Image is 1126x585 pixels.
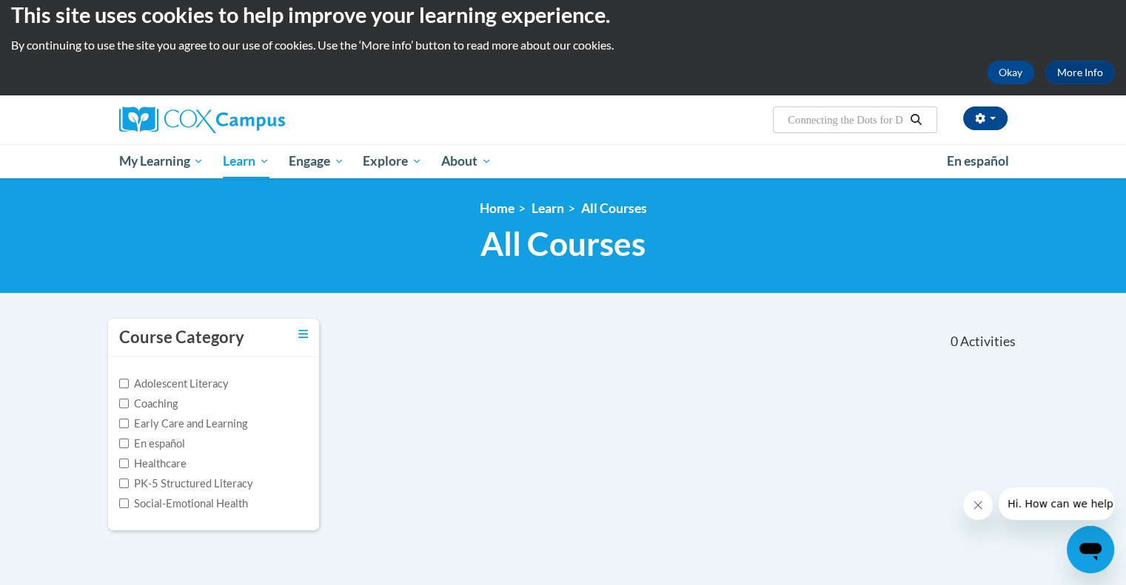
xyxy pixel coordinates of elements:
[363,152,422,170] span: Explore
[432,144,501,178] a: About
[532,200,564,216] a: Learn
[119,396,178,412] label: Coaching
[119,456,187,472] label: Healthcare
[119,498,129,508] input: Checkbox for Options
[353,144,432,178] a: Explore
[11,37,1115,53] p: By continuing to use the site you agree to our use of cookies. Use the ‘More info’ button to read...
[298,326,308,342] a: Toggle collapse
[987,61,1034,84] button: Okay
[1067,526,1114,573] iframe: Button to launch messaging window
[213,144,279,178] a: Learn
[279,144,354,178] a: Engage
[119,376,229,392] label: Adolescent Literacy
[119,476,253,492] label: PK-5 Structured Literacy
[480,224,646,263] span: All Courses
[786,111,905,129] input: Search Courses
[97,144,1030,178] div: Main menu
[119,419,129,428] input: Checkbox for Options
[963,490,993,520] iframe: Close message
[937,146,1019,177] a: En español
[119,399,129,408] input: Checkbox for Options
[118,152,204,170] span: My Learning
[119,496,248,512] label: Social-Emotional Health
[119,379,129,388] input: Checkbox for Options
[223,152,269,170] span: Learn
[110,144,214,178] a: My Learning
[289,152,344,170] span: Engage
[480,200,515,216] a: Home
[119,436,185,452] label: En español
[119,416,247,432] label: Early Care and Learning
[9,10,120,22] span: Hi. How can we help?
[119,479,129,488] input: Checkbox for Options
[581,200,647,216] a: All Courses
[119,326,244,349] h3: Course Category
[441,152,492,170] span: About
[905,111,927,129] button: Search
[960,334,1016,350] span: Activities
[119,106,285,133] img: Cox Campus
[119,459,129,468] input: Checkbox for Options
[999,487,1114,520] iframe: Message from company
[950,334,957,350] span: 0
[963,106,1008,130] button: Account Settings
[947,153,1009,169] span: En español
[119,439,129,448] input: Checkbox for Options
[119,106,401,133] a: Cox Campus
[1045,61,1115,84] a: More Info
